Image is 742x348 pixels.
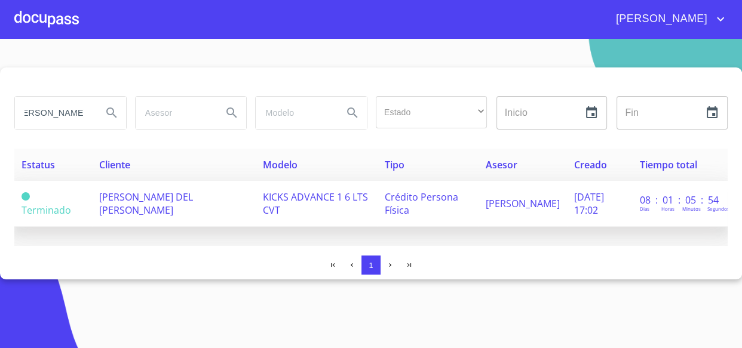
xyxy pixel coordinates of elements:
span: Creado [574,158,607,171]
span: [PERSON_NAME] [607,10,713,29]
input: search [256,97,333,129]
button: Search [217,98,246,127]
p: Segundos [707,205,729,212]
span: [PERSON_NAME] [486,197,560,210]
button: account of current user [607,10,728,29]
p: 08 : 01 : 05 : 54 [640,193,720,207]
span: Estatus [22,158,55,171]
span: Terminado [22,192,30,201]
button: 1 [361,255,381,275]
span: Cliente [99,158,130,171]
span: Asesor [486,158,517,171]
div: ​ [376,96,487,128]
span: 1 [369,261,373,270]
span: KICKS ADVANCE 1 6 LTS CVT [263,190,368,217]
button: Search [338,98,367,127]
span: Terminado [22,204,71,217]
p: Horas [661,205,674,212]
input: search [136,97,213,129]
span: [PERSON_NAME] DEL [PERSON_NAME] [99,190,193,217]
input: search [15,97,93,129]
button: Search [97,98,126,127]
p: Dias [640,205,649,212]
span: Tiempo total [640,158,697,171]
span: Tipo [385,158,404,171]
p: Minutos [682,205,701,212]
span: Crédito Persona Física [385,190,458,217]
span: [DATE] 17:02 [574,190,604,217]
span: Modelo [263,158,298,171]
